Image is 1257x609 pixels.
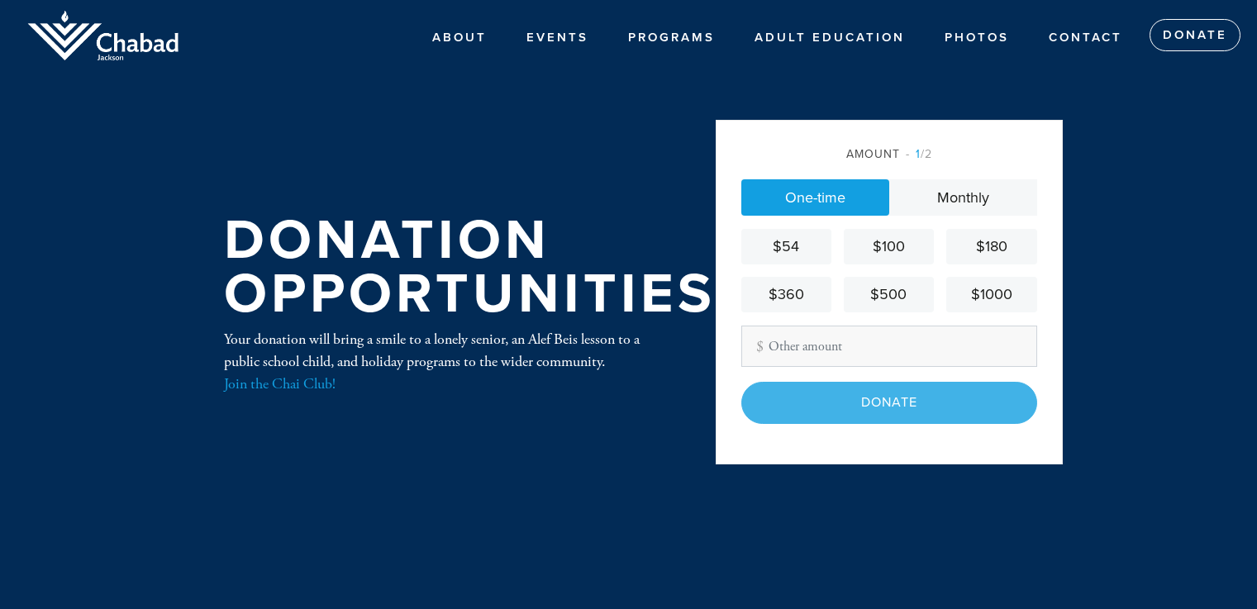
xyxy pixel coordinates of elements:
div: $180 [953,236,1030,258]
a: Contact [1036,21,1135,53]
a: Join the Chai Club! [224,374,336,393]
span: /2 [906,147,932,161]
a: $500 [844,277,934,312]
div: $500 [850,283,927,306]
div: Amount [741,145,1037,163]
a: $180 [946,229,1036,264]
div: $1000 [953,283,1030,306]
img: Jackson%20Logo_0.png [25,8,182,64]
a: Events [514,21,601,53]
a: Adult Education [742,21,917,53]
a: Photos [932,21,1021,53]
span: 1 [916,147,921,161]
div: Your donation will bring a smile to a lonely senior, an Alef Beis lesson to a public school child... [224,328,662,395]
a: $100 [844,229,934,264]
a: PROGRAMS [616,21,727,53]
a: One-time [741,179,889,216]
div: $100 [850,236,927,258]
a: $54 [741,229,831,264]
a: $360 [741,277,831,312]
input: Other amount [741,326,1037,367]
a: ABOUT [420,21,499,53]
a: Monthly [889,179,1037,216]
div: $360 [748,283,825,306]
div: $54 [748,236,825,258]
a: Donate [1150,19,1240,52]
a: $1000 [946,277,1036,312]
h1: Donation Opportunities [224,214,716,321]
